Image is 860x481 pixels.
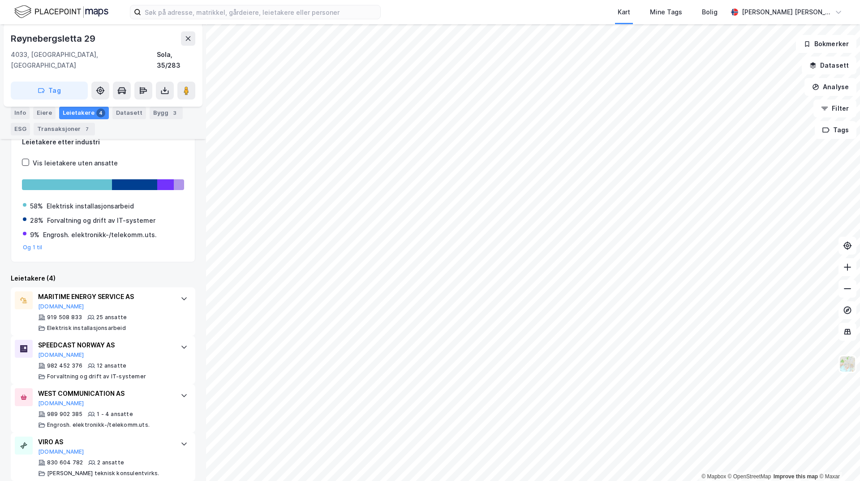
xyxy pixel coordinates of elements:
[157,49,195,71] div: Sola, 35/283
[47,314,82,321] div: 919 508 833
[728,473,771,480] a: OpenStreetMap
[43,230,157,240] div: Engrosh. elektronikk-/telekomm.uts.
[11,107,30,119] div: Info
[813,100,856,117] button: Filter
[742,7,831,17] div: [PERSON_NAME] [PERSON_NAME]
[59,107,109,119] div: Leietakere
[33,158,118,169] div: Vis leietakere uten ansatte
[11,49,157,71] div: 4033, [GEOGRAPHIC_DATA], [GEOGRAPHIC_DATA]
[618,7,630,17] div: Kart
[815,438,860,481] div: Kontrollprogram for chat
[150,107,183,119] div: Bygg
[47,470,159,477] div: [PERSON_NAME] teknisk konsulentvirks.
[38,448,84,455] button: [DOMAIN_NAME]
[11,273,195,284] div: Leietakere (4)
[796,35,856,53] button: Bokmerker
[97,411,133,418] div: 1 - 4 ansatte
[30,215,43,226] div: 28%
[23,244,43,251] button: Og 1 til
[47,459,83,466] div: 830 604 782
[38,388,172,399] div: WEST COMMUNICATION AS
[97,459,124,466] div: 2 ansatte
[47,215,155,226] div: Forvaltning og drift av IT-systemer
[141,5,380,19] input: Søk på adresse, matrikkel, gårdeiere, leietakere eller personer
[702,7,718,17] div: Bolig
[82,125,91,134] div: 7
[11,31,97,46] div: Røynebergsletta 29
[38,291,172,302] div: MARITIME ENERGY SERVICE AS
[38,400,84,407] button: [DOMAIN_NAME]
[14,4,108,20] img: logo.f888ab2527a4732fd821a326f86c7f29.svg
[47,373,146,380] div: Forvaltning og drift av IT-systemer
[701,473,726,480] a: Mapbox
[96,314,127,321] div: 25 ansatte
[11,82,88,100] button: Tag
[38,437,172,447] div: VIRO AS
[170,108,179,117] div: 3
[30,230,39,240] div: 9%
[815,121,856,139] button: Tags
[96,108,105,117] div: 4
[38,340,172,351] div: SPEEDCAST NORWAY AS
[97,362,126,369] div: 12 ansatte
[650,7,682,17] div: Mine Tags
[38,303,84,310] button: [DOMAIN_NAME]
[47,421,150,429] div: Engrosh. elektronikk-/telekomm.uts.
[815,438,860,481] iframe: Chat Widget
[34,123,95,135] div: Transaksjoner
[22,137,184,147] div: Leietakere etter industri
[47,325,126,332] div: Elektrisk installasjonsarbeid
[33,107,56,119] div: Eiere
[30,201,43,212] div: 58%
[47,362,82,369] div: 982 452 376
[804,78,856,96] button: Analyse
[38,351,84,359] button: [DOMAIN_NAME]
[774,473,818,480] a: Improve this map
[112,107,146,119] div: Datasett
[839,355,856,373] img: Z
[47,411,82,418] div: 989 902 385
[802,56,856,74] button: Datasett
[11,123,30,135] div: ESG
[47,201,134,212] div: Elektrisk installasjonsarbeid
